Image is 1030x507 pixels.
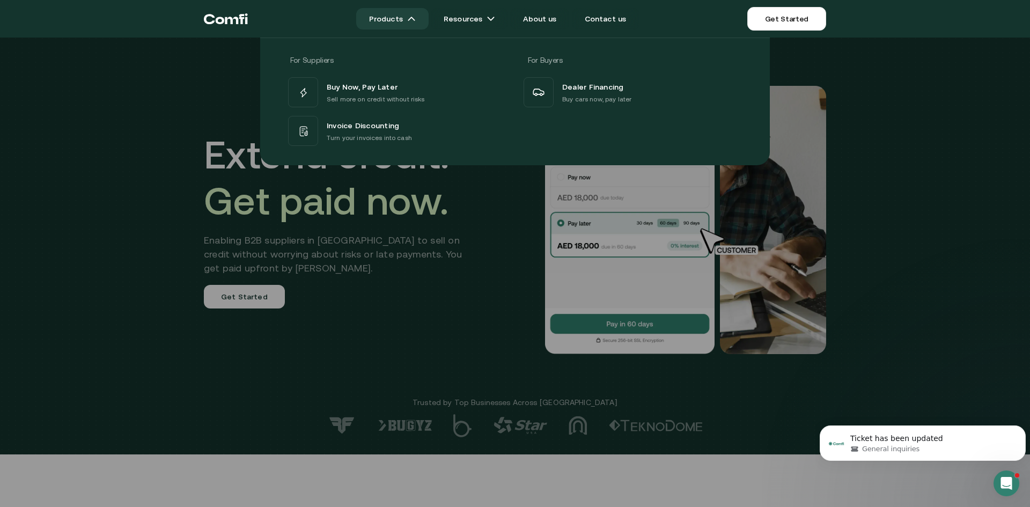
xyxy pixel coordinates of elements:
a: Productsarrow icons [356,8,429,30]
p: Sell more on credit without risks [327,94,425,105]
span: Invoice Discounting [327,119,399,133]
span: Dealer Financing [562,80,624,94]
a: Get Started [747,7,826,31]
img: arrow icons [487,14,495,23]
iframe: Intercom live chat [994,471,1019,496]
span: Buy Now, Pay Later [327,80,398,94]
a: Contact us [572,8,639,30]
a: Buy Now, Pay LaterSell more on credit without risks [286,75,509,109]
a: Resourcesarrow icons [431,8,508,30]
p: Buy cars now, pay later [562,94,631,105]
img: arrow icons [407,14,416,23]
a: About us [510,8,569,30]
p: Turn your invoices into cash [327,133,412,143]
iframe: Intercom notifications message [815,403,1030,478]
a: Invoice DiscountingTurn your invoices into cash [286,114,509,148]
a: Return to the top of the Comfi home page [204,3,248,35]
span: For Suppliers [290,56,333,64]
a: Dealer FinancingBuy cars now, pay later [521,75,744,109]
span: For Buyers [528,56,563,64]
